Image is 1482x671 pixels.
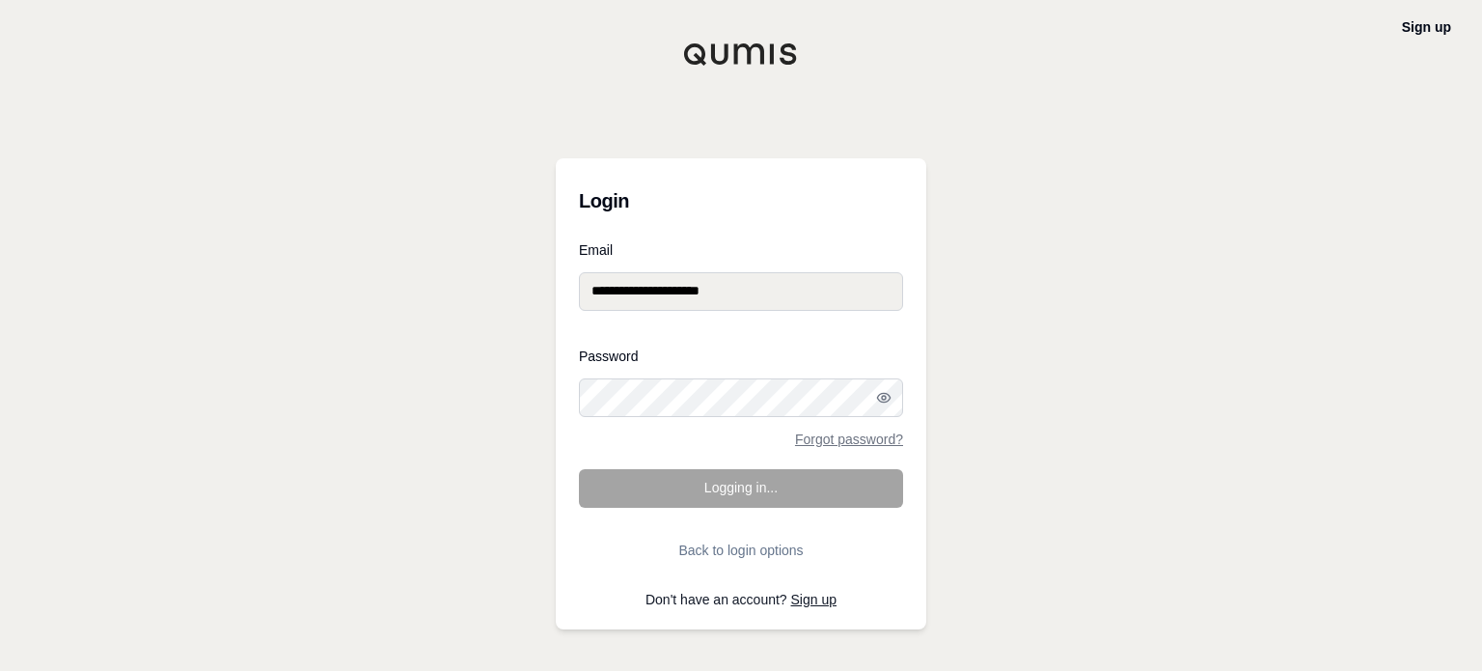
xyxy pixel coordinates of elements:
label: Password [579,349,903,363]
label: Email [579,243,903,257]
p: Don't have an account? [579,593,903,606]
h3: Login [579,182,903,220]
a: Forgot password? [795,433,903,446]
a: Sign up [791,592,837,607]
button: Back to login options [579,531,903,570]
img: Qumis [683,42,799,66]
a: Sign up [1402,19,1451,35]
